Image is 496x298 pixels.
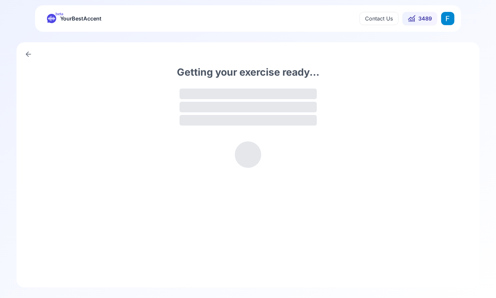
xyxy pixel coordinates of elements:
[418,15,432,22] span: 3489
[441,12,454,25] img: FB
[359,12,398,25] button: Contact Us
[42,14,107,23] a: betaYourBestAccent
[177,66,319,78] h1: Getting your exercise ready...
[56,11,63,17] span: beta
[60,14,102,23] span: YourBestAccent
[402,12,437,25] button: 3489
